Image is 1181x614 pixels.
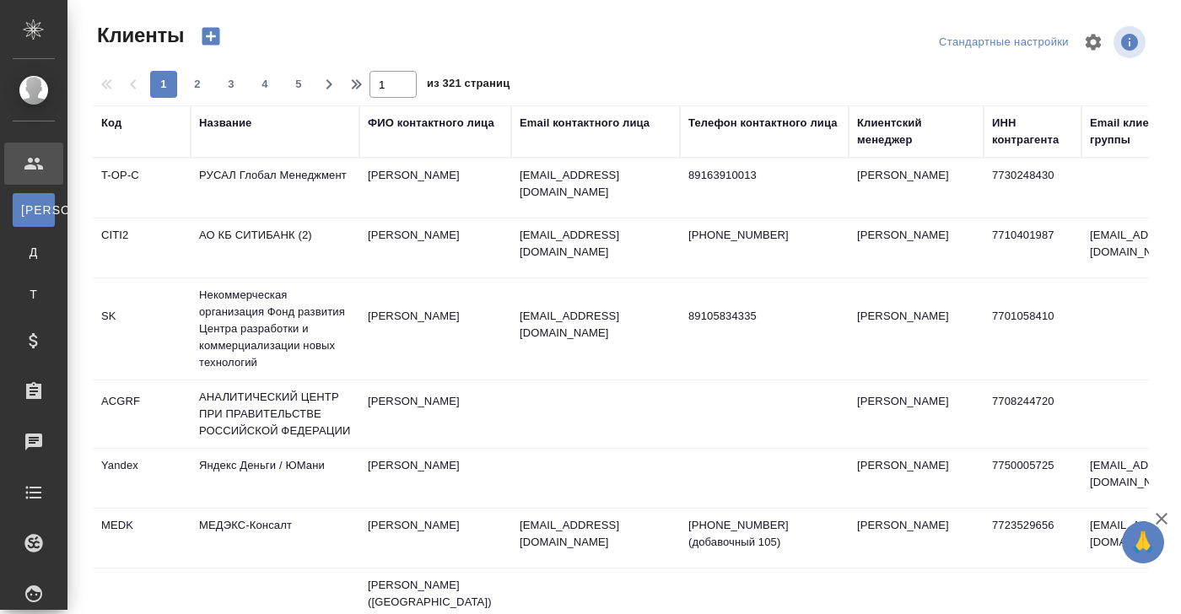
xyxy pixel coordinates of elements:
[251,76,278,93] span: 4
[191,218,359,277] td: АО КБ СИТИБАНК (2)
[93,218,191,277] td: CITI2
[285,76,312,93] span: 5
[199,115,251,132] div: Название
[1129,525,1157,560] span: 🙏
[251,71,278,98] button: 4
[935,30,1073,56] div: split button
[688,517,840,551] p: [PHONE_NUMBER] (добавочный 105)
[520,227,671,261] p: [EMAIL_ADDRESS][DOMAIN_NAME]
[984,449,1081,508] td: 7750005725
[849,449,984,508] td: [PERSON_NAME]
[93,509,191,568] td: MEDK
[368,115,494,132] div: ФИО контактного лица
[849,509,984,568] td: [PERSON_NAME]
[218,71,245,98] button: 3
[21,202,46,218] span: [PERSON_NAME]
[984,299,1081,358] td: 7701058410
[688,308,840,325] p: 89105834335
[359,218,511,277] td: [PERSON_NAME]
[93,159,191,218] td: T-OP-C
[359,449,511,508] td: [PERSON_NAME]
[285,71,312,98] button: 5
[857,115,975,148] div: Клиентский менеджер
[427,73,510,98] span: из 321 страниц
[191,159,359,218] td: РУСАЛ Глобал Менеджмент
[13,193,55,227] a: [PERSON_NAME]
[359,385,511,444] td: [PERSON_NAME]
[13,235,55,269] a: Д
[520,167,671,201] p: [EMAIL_ADDRESS][DOMAIN_NAME]
[992,115,1073,148] div: ИНН контрагента
[21,286,46,303] span: Т
[688,227,840,244] p: [PHONE_NUMBER]
[520,115,650,132] div: Email контактного лица
[984,385,1081,444] td: 7708244720
[849,218,984,277] td: [PERSON_NAME]
[520,308,671,342] p: [EMAIL_ADDRESS][DOMAIN_NAME]
[101,115,121,132] div: Код
[93,385,191,444] td: ACGRF
[359,509,511,568] td: [PERSON_NAME]
[184,76,211,93] span: 2
[191,278,359,380] td: Некоммерческая организация Фонд развития Центра разработки и коммерциализации новых технологий
[849,385,984,444] td: [PERSON_NAME]
[688,115,838,132] div: Телефон контактного лица
[1073,22,1114,62] span: Настроить таблицу
[984,218,1081,277] td: 7710401987
[1114,26,1149,58] span: Посмотреть информацию
[984,159,1081,218] td: 7730248430
[688,167,840,184] p: 89163910013
[191,22,231,51] button: Создать
[184,71,211,98] button: 2
[93,22,184,49] span: Клиенты
[520,517,671,551] p: [EMAIL_ADDRESS][DOMAIN_NAME]
[984,509,1081,568] td: 7723529656
[21,244,46,261] span: Д
[191,449,359,508] td: Яндекс Деньги / ЮМани
[359,159,511,218] td: [PERSON_NAME]
[218,76,245,93] span: 3
[849,299,984,358] td: [PERSON_NAME]
[93,449,191,508] td: Yandex
[191,509,359,568] td: МЕДЭКС-Консалт
[191,380,359,448] td: АНАЛИТИЧЕСКИЙ ЦЕНТР ПРИ ПРАВИТЕЛЬСТВЕ РОССИЙСКОЙ ФЕДЕРАЦИИ
[1122,521,1164,563] button: 🙏
[849,159,984,218] td: [PERSON_NAME]
[359,299,511,358] td: [PERSON_NAME]
[13,277,55,311] a: Т
[93,299,191,358] td: SK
